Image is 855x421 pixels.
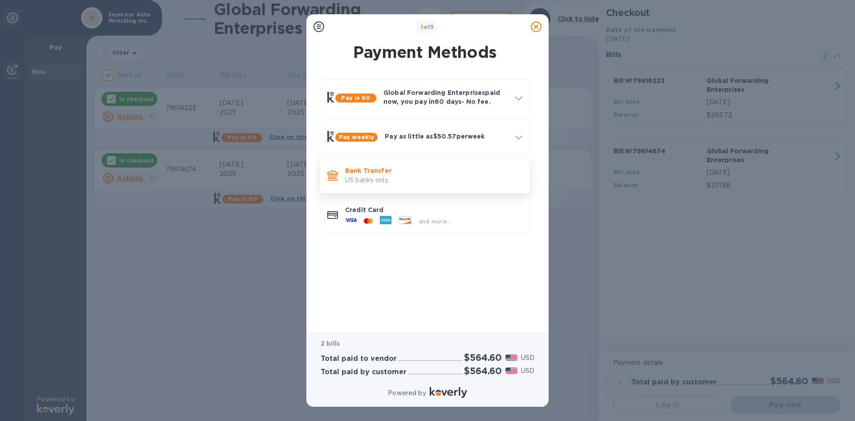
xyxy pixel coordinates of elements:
[345,166,522,175] p: Bank Transfer
[464,352,502,363] h2: $564.60
[321,340,340,347] b: 2 bills
[321,355,397,363] h3: Total paid to vendor
[521,353,534,363] p: USD
[321,368,407,376] h3: Total paid by customer
[388,388,426,398] p: Powered by
[505,355,517,361] img: USD
[341,94,370,101] b: Pay in 60
[383,88,508,106] p: Global Forwarding Enterprises paid now, you pay in 60 days - No fee.
[345,176,522,185] p: US banks only.
[419,218,451,225] span: and more...
[339,134,374,140] b: Pay weekly
[464,365,502,376] h2: $564.60
[521,366,534,376] p: USD
[421,24,423,30] span: 1
[385,132,508,141] p: Pay as little as $50.57 per week
[421,24,434,30] b: of 3
[430,387,467,398] img: Logo
[318,43,532,61] h1: Payment Methods
[345,205,522,214] p: Credit Card
[505,368,517,374] img: USD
